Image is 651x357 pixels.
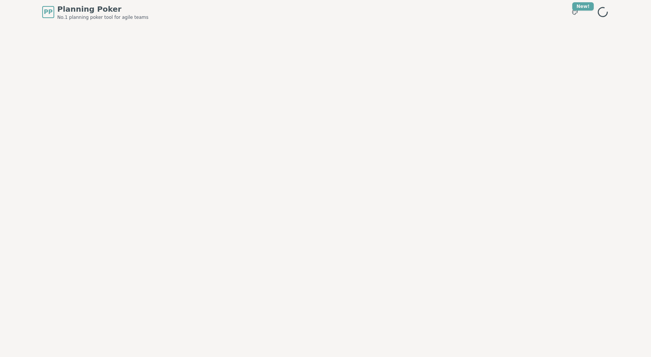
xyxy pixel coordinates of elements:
button: New! [568,5,582,19]
a: PPPlanning PokerNo.1 planning poker tool for agile teams [42,4,148,20]
span: No.1 planning poker tool for agile teams [57,14,148,20]
div: New! [572,2,594,11]
span: PP [44,8,52,17]
span: Planning Poker [57,4,148,14]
